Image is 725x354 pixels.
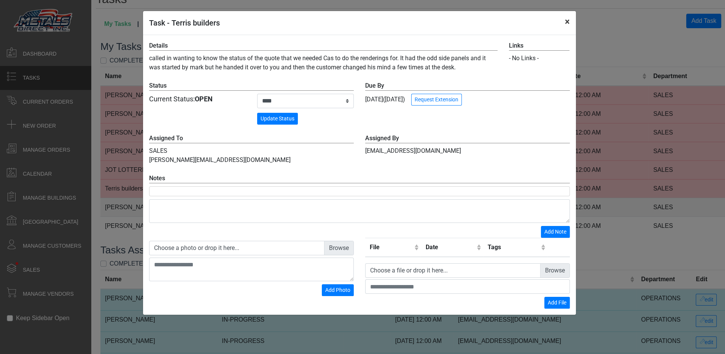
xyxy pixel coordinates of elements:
div: Current Status: [149,94,246,104]
button: Add File [544,297,570,309]
strong: OPEN [195,95,213,103]
div: Tags [488,243,539,252]
span: Add Note [544,229,566,235]
div: [EMAIL_ADDRESS][DOMAIN_NAME] [359,134,576,165]
span: Add File [548,300,566,306]
div: SALES [PERSON_NAME][EMAIL_ADDRESS][DOMAIN_NAME] [143,134,359,165]
label: Assigned By [365,134,570,143]
label: Due By [365,81,570,91]
div: File [370,243,413,252]
label: Links [509,41,569,51]
label: Assigned To [149,134,354,143]
button: Add Note [541,226,570,238]
h5: Task - Terris builders [149,17,220,29]
div: Date [425,243,475,252]
div: [DATE] ([DATE]) [365,81,570,106]
button: Request Extension [411,94,462,106]
span: Add Photo [325,287,350,293]
th: Remove [547,238,569,257]
button: Add Photo [322,284,354,296]
label: Notes [149,174,570,183]
span: Request Extension [415,96,458,103]
label: Details [149,41,498,51]
label: Status [149,81,354,91]
button: Close [559,11,576,32]
div: - No Links - [509,54,569,63]
span: Update Status [261,115,294,122]
div: called in wanting to know the status of the quote that we needed Cas to do the renderings for. It... [143,41,504,72]
button: Update Status [257,113,298,125]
